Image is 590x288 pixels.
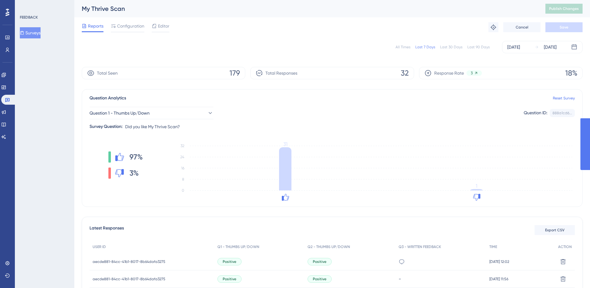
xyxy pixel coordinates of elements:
span: Q1 - THUMBS UP/DOWN [217,244,259,249]
div: Last 30 Days [440,45,462,50]
span: 179 [229,68,240,78]
span: Positive [223,259,236,264]
span: USER ID [93,244,106,249]
span: Cancel [516,25,528,30]
span: aecde881-84cc-41b1-8017-8b64dafa3275 [93,259,165,264]
a: Reset Survey [553,96,575,101]
span: Positive [313,277,326,281]
span: Q2 - THUMBS UP/DOWN [308,244,350,249]
span: 3 [471,71,473,76]
span: Q3 - WRITTEN FEEDBACK [399,244,441,249]
span: Publish Changes [549,6,579,11]
tspan: 8 [182,177,184,181]
tspan: 0 [182,188,184,193]
div: Question ID: [524,109,547,117]
span: aecde881-84cc-41b1-8017-8b64dafa3275 [93,277,165,281]
span: Save [560,25,568,30]
span: Did you like My Thrive Scan? [125,123,180,130]
span: 3% [129,168,139,178]
div: Survey Question: [90,123,123,130]
div: All Times [396,45,410,50]
tspan: 16 [181,166,184,170]
span: 18% [565,68,577,78]
div: [DATE] [544,43,557,51]
span: 32 [401,68,409,78]
button: Question 1 - Thumbs Up/Down [90,107,213,119]
iframe: UserGuiding AI Assistant Launcher [564,264,583,282]
div: FEEDBACK [20,15,38,20]
span: Total Seen [97,69,118,77]
span: Configuration [117,22,144,30]
tspan: 24 [180,155,184,159]
span: [DATE] 12:02 [489,259,509,264]
span: Editor [158,22,169,30]
tspan: 1 [476,183,477,189]
span: Total Responses [265,69,297,77]
span: Positive [223,277,236,281]
span: Positive [313,259,326,264]
div: [DATE] [507,43,520,51]
div: 888a1cd6... [553,111,572,116]
button: Cancel [503,22,540,32]
span: Export CSV [545,228,565,233]
span: Question 1 - Thumbs Up/Down [90,109,150,117]
span: TIME [489,244,497,249]
span: Response Rate [434,69,464,77]
div: - [399,276,483,282]
tspan: 32 [181,144,184,148]
button: Export CSV [535,225,575,235]
tspan: 31 [283,141,287,147]
button: Publish Changes [545,4,583,14]
div: Last 90 Days [467,45,490,50]
div: My Thrive Scan [82,4,530,13]
button: Surveys [20,27,41,38]
span: [DATE] 11:56 [489,277,508,281]
span: 97% [129,152,143,162]
div: Last 7 Days [415,45,435,50]
span: Reports [88,22,103,30]
span: ACTION [558,244,572,249]
span: Question Analytics [90,94,126,102]
button: Save [545,22,583,32]
span: Latest Responses [90,225,124,236]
